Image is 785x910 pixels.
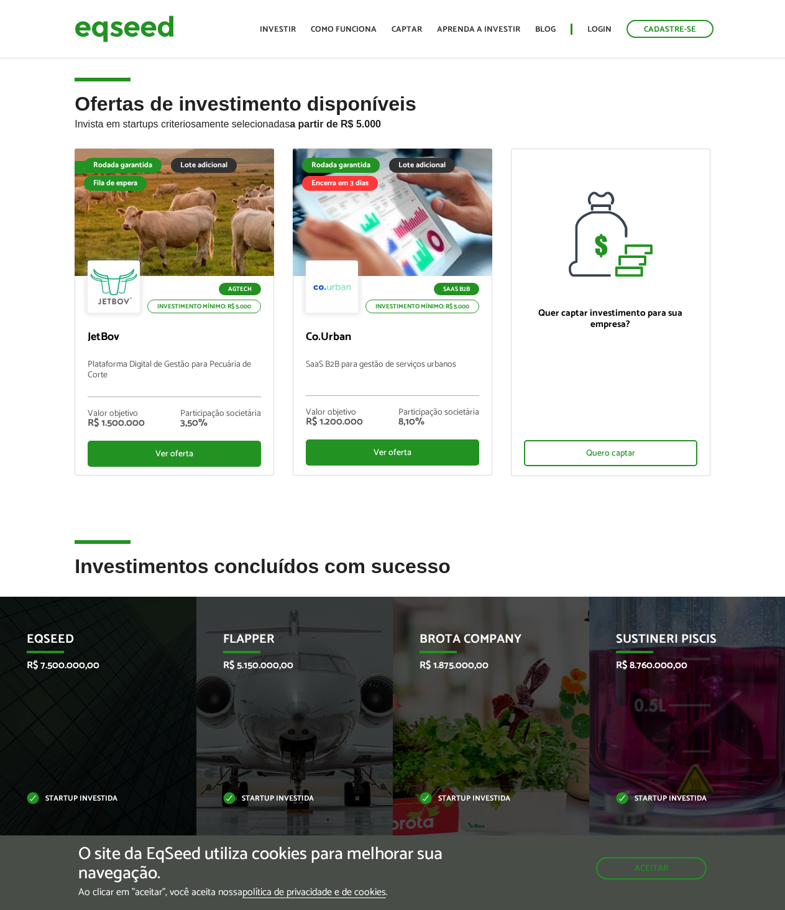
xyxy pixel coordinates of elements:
[511,149,710,476] a: Quer captar investimento para sua empresa? Quero captar
[171,158,237,173] div: Lote adicional
[242,888,386,898] a: política de privacidade e de cookies
[302,158,380,173] div: Rodada garantida
[306,408,363,417] div: Valor objetivo
[75,161,139,173] div: Fila de espera
[88,360,261,397] p: Plataforma Digital de Gestão para Pecuária de Corte
[88,441,261,467] div: Ver oferta
[365,300,479,313] p: Investimento mínimo: R$ 5.000
[223,632,347,653] p: Flapper
[180,410,261,418] div: Participação societária
[535,25,556,34] a: Blog
[596,857,707,880] button: Aceitar
[302,176,378,191] div: Encerra em 3 dias
[437,25,520,34] a: Aprenda a investir
[88,410,145,418] div: Valor objetivo
[260,25,296,34] a: Investir
[392,25,422,34] a: Captar
[78,886,455,898] p: Ao clicar em "aceitar", você aceita nossa .
[293,149,492,476] a: Rodada garantida Lote adicional Encerra em 3 dias SaaS B2B Investimento mínimo: R$ 5.000 Co.Urban...
[180,418,261,428] div: 3,50%
[75,115,710,130] p: Invista em startups criteriosamente selecionadas
[75,12,174,45] img: EqSeed
[311,25,377,34] a: Como funciona
[434,283,479,295] p: SaaS B2B
[88,331,261,344] p: JetBov
[306,439,479,466] div: Ver oferta
[306,360,479,396] p: SaaS B2B para gestão de serviços urbanos
[420,632,544,653] p: Brota Company
[389,158,455,173] div: Lote adicional
[219,283,261,295] p: Agtech
[616,660,740,671] p: R$ 8.760.000,00
[84,158,162,173] div: Rodada garantida
[616,796,740,802] p: Startup investida
[524,308,697,330] p: Quer captar investimento para sua empresa?
[420,796,544,802] p: Startup investida
[147,300,261,313] p: Investimento mínimo: R$ 5.000
[75,556,710,596] h2: Investimentos concluídos com sucesso
[75,149,274,476] a: Fila de espera Rodada garantida Lote adicional Fila de espera Agtech Investimento mínimo: R$ 5.00...
[524,440,697,466] div: Quero captar
[306,331,479,344] p: Co.Urban
[398,417,479,427] div: 8,10%
[587,25,612,34] a: Login
[27,796,151,802] p: Startup investida
[420,660,544,671] p: R$ 1.875.000,00
[627,20,714,38] a: Cadastre-se
[223,796,347,802] p: Startup investida
[616,632,740,653] p: Sustineri Piscis
[75,93,710,149] h2: Ofertas de investimento disponíveis
[84,176,147,191] div: Fila de espera
[290,119,381,129] strong: a partir de R$ 5.000
[27,660,151,671] p: R$ 7.500.000,00
[27,632,151,653] p: EqSeed
[398,408,479,417] div: Participação societária
[78,845,455,883] h5: O site da EqSeed utiliza cookies para melhorar sua navegação.
[223,660,347,671] p: R$ 5.150.000,00
[306,417,363,427] div: R$ 1.200.000
[88,418,145,428] div: R$ 1.500.000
